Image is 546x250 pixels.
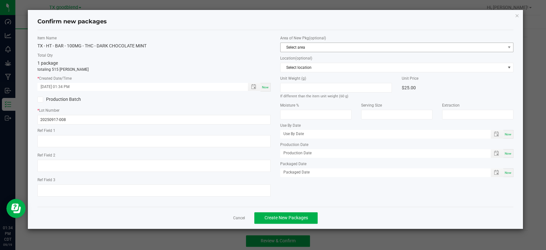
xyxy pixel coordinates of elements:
input: Created Datetime [37,83,241,91]
span: 1 package [37,60,58,66]
label: Unit Weight (g) [280,76,392,81]
small: If different than the item unit weight (60 g) [280,94,348,98]
input: Production Date [280,149,484,157]
iframe: Resource center [6,199,26,218]
span: (optional) [309,36,326,40]
label: Production Batch [37,96,149,103]
span: NO DATA FOUND [280,63,513,72]
label: Packaged Date [280,161,513,167]
span: Now [505,171,511,174]
label: Serving Size [361,102,432,108]
span: Toggle popup [491,149,503,158]
label: Production Date [280,142,513,148]
span: Select area [281,43,505,52]
label: Lot Number [37,108,271,113]
label: Total Qty [37,52,271,58]
span: Toggle popup [491,130,503,139]
label: Created Date/Time [37,76,271,81]
label: Ref Field 3 [37,177,271,183]
label: Ref Field 1 [37,128,271,133]
h4: Confirm new packages [37,18,513,26]
label: Area of New Pkg [280,35,513,41]
span: Now [505,152,511,155]
span: Toggle popup [248,83,260,91]
label: Unit Price [401,76,513,81]
span: Select location [281,63,505,72]
span: (optional) [295,56,312,60]
span: Now [505,133,511,136]
label: Extraction [442,102,513,108]
span: Toggle popup [491,168,503,177]
span: Now [262,85,269,89]
button: Create New Packages [254,212,318,224]
label: Moisture % [280,102,352,108]
a: Cancel [233,215,245,221]
label: Location [280,55,513,61]
label: Ref Field 2 [37,152,271,158]
input: Packaged Date [280,168,484,176]
span: Create New Packages [264,215,308,220]
label: Item Name [37,35,271,41]
div: TX - HT - BAR - 100MG - THC - DARK CHOCOLATE MINT [37,43,271,49]
div: $25.00 [401,83,513,93]
p: totaling 515 [PERSON_NAME] [37,67,271,72]
input: Use By Date [280,130,484,138]
label: Use By Date [280,123,513,128]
